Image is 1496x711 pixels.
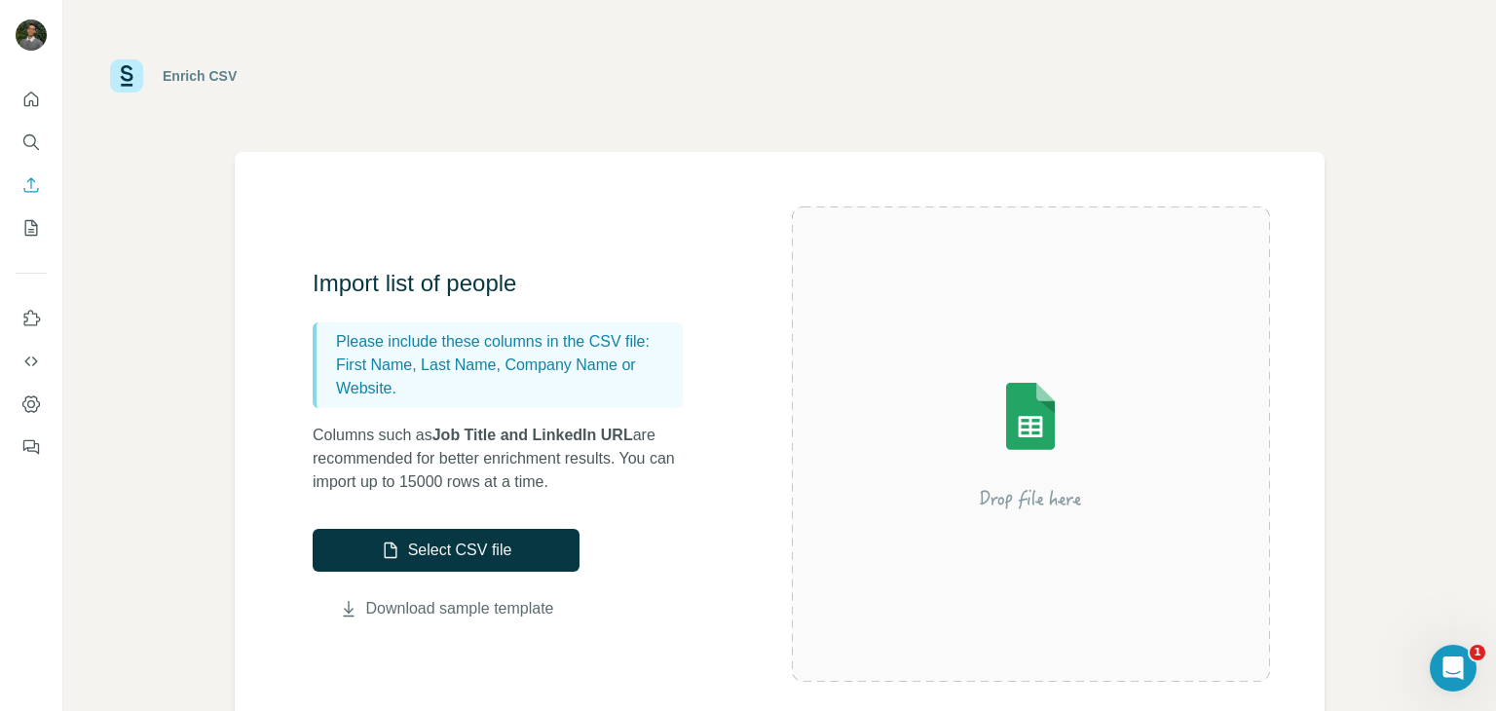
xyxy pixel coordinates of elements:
[16,82,47,117] button: Quick start
[16,168,47,203] button: Enrich CSV
[313,268,702,299] h3: Import list of people
[16,210,47,245] button: My lists
[313,529,580,572] button: Select CSV file
[855,327,1206,561] img: Surfe Illustration - Drop file here or select below
[313,424,702,494] p: Columns such as are recommended for better enrichment results. You can import up to 15000 rows at...
[110,59,143,93] img: Surfe Logo
[16,19,47,51] img: Avatar
[16,430,47,465] button: Feedback
[336,354,675,400] p: First Name, Last Name, Company Name or Website.
[1430,645,1477,692] iframe: Intercom live chat
[16,387,47,422] button: Dashboard
[432,427,633,443] span: Job Title and LinkedIn URL
[1470,645,1485,660] span: 1
[16,344,47,379] button: Use Surfe API
[16,301,47,336] button: Use Surfe on LinkedIn
[313,597,580,620] button: Download sample template
[163,66,237,86] div: Enrich CSV
[366,597,554,620] a: Download sample template
[16,125,47,160] button: Search
[336,330,675,354] p: Please include these columns in the CSV file:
